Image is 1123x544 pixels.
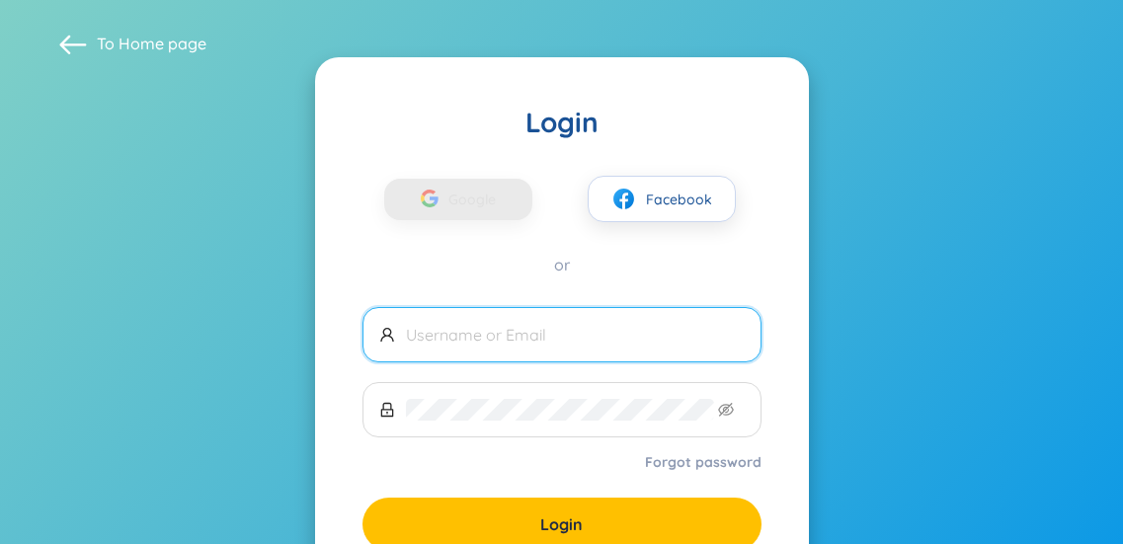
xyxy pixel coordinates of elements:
div: or [362,254,762,275]
span: Facebook [646,189,712,210]
img: facebook [611,187,636,211]
button: Google [384,179,532,220]
div: Login [362,105,762,140]
span: eye-invisible [718,402,734,418]
a: Home page [119,34,206,53]
button: facebookFacebook [588,176,736,222]
span: To [97,33,206,54]
span: Login [540,513,583,535]
span: lock [379,402,395,418]
span: Google [448,179,506,220]
a: Forgot password [645,452,762,472]
span: user [379,327,395,343]
input: Username or Email [406,324,745,346]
